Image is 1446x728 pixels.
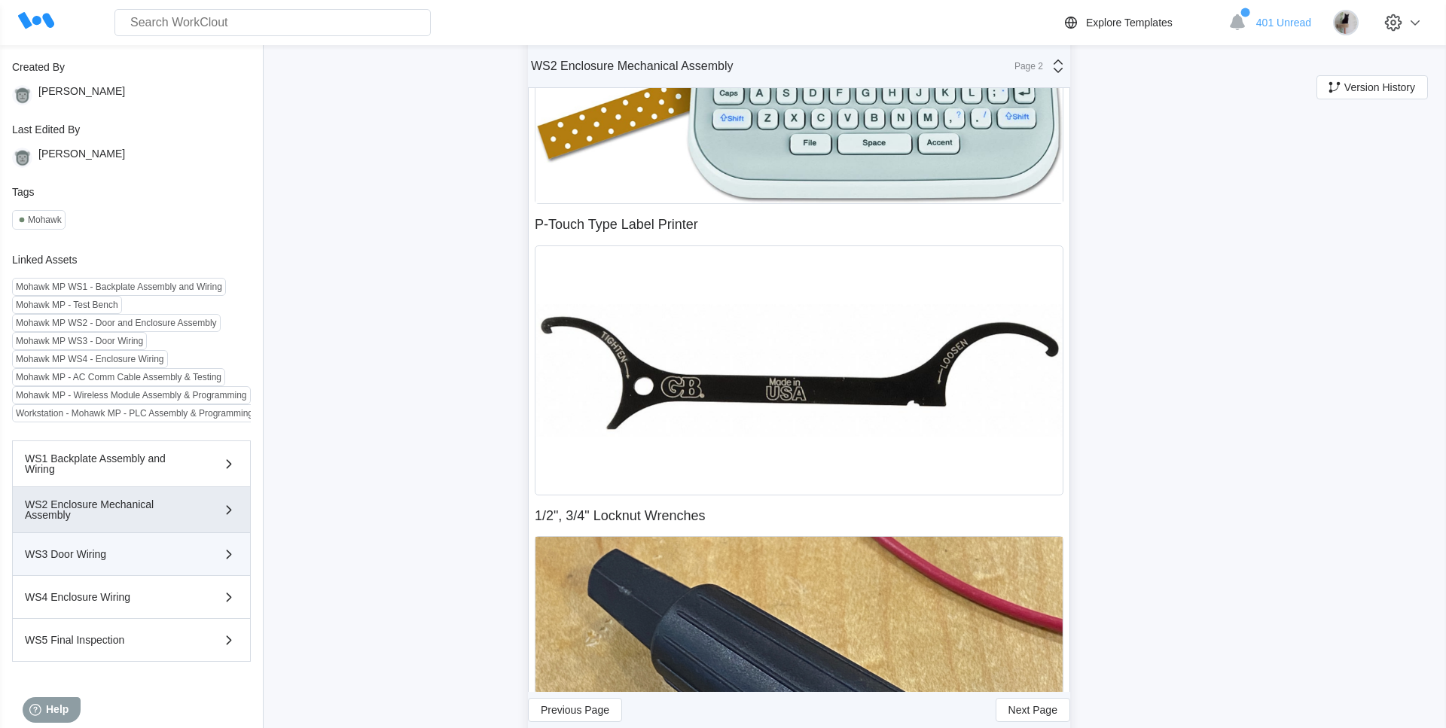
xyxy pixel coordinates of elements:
div: Page 2 [1005,61,1043,72]
p: 1/2", 3/4" Locknut Wrenches [535,501,1063,531]
div: Linked Assets [12,254,251,266]
div: WS5 Final Inspection [25,635,195,645]
span: Previous Page [541,705,609,715]
img: gorilla.png [12,85,32,105]
div: Mohawk [28,215,62,225]
button: WS1 Backplate Assembly and Wiring [12,440,251,487]
button: Previous Page [528,698,622,722]
span: Version History [1344,82,1415,93]
img: gorilla.png [12,148,32,168]
button: WS2 Enclosure Mechanical Assembly [12,487,251,533]
button: WS5 Final Inspection [12,619,251,662]
div: Mohawk MP WS3 - Door Wiring [16,336,143,346]
div: Mohawk MP - AC Comm Cable Assembly & Testing [16,372,221,382]
img: LocknutWrench.jpg [535,246,1063,495]
div: WS2 Enclosure Mechanical Assembly [531,59,734,73]
div: WS2 Enclosure Mechanical Assembly [25,499,195,520]
button: Version History [1316,75,1428,99]
a: Explore Templates [1062,14,1221,32]
span: Next Page [1008,705,1057,715]
div: WS1 Backplate Assembly and Wiring [25,453,195,474]
div: Workstation - Mohawk MP - PLC Assembly & Programming [16,408,253,419]
div: Explore Templates [1086,17,1173,29]
div: Mohawk MP - Test Bench [16,300,118,310]
div: [PERSON_NAME] [38,85,125,105]
div: Mohawk MP WS2 - Door and Enclosure Assembly [16,318,217,328]
div: [PERSON_NAME] [38,148,125,168]
img: stormageddon_tree.jpg [1333,10,1359,35]
div: Last Edited By [12,123,251,136]
button: WS3 Door Wiring [12,533,251,576]
div: WS3 Door Wiring [25,549,195,559]
div: Mohawk MP WS4 - Enclosure Wiring [16,354,164,364]
div: WS4 Enclosure Wiring [25,592,195,602]
div: Created By [12,61,251,73]
button: Next Page [996,698,1070,722]
p: P-Touch Type Label Printer [535,210,1063,239]
div: Mohawk MP WS1 - Backplate Assembly and Wiring [16,282,222,292]
div: Tags [12,186,251,198]
span: 401 Unread [1256,17,1311,29]
button: WS4 Enclosure Wiring [12,576,251,619]
input: Search WorkClout [114,9,431,36]
div: Mohawk MP - Wireless Module Assembly & Programming [16,390,247,401]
